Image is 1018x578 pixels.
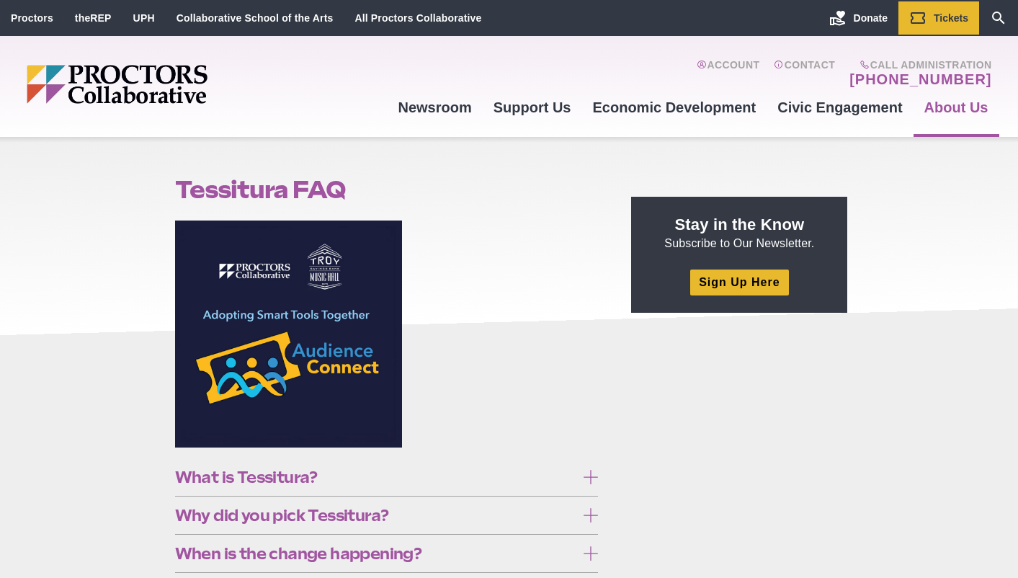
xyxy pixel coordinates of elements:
[675,215,805,234] strong: Stay in the Know
[177,12,334,24] a: Collaborative School of the Arts
[175,546,576,561] span: When is the change happening?
[979,1,1018,35] a: Search
[849,71,991,88] a: [PHONE_NUMBER]
[27,65,318,104] img: Proctors logo
[175,507,576,523] span: Why did you pick Tessitura?
[767,88,913,127] a: Civic Engagement
[697,59,759,88] a: Account
[914,88,999,127] a: About Us
[854,12,888,24] span: Donate
[133,12,155,24] a: UPH
[11,12,53,24] a: Proctors
[818,1,898,35] a: Donate
[175,176,599,203] h1: Tessitura FAQ
[690,270,788,295] a: Sign Up Here
[582,88,767,127] a: Economic Development
[354,12,481,24] a: All Proctors Collaborative
[898,1,979,35] a: Tickets
[387,88,482,127] a: Newsroom
[175,469,576,485] span: What is Tessitura?
[845,59,991,71] span: Call Administration
[934,12,968,24] span: Tickets
[648,214,830,252] p: Subscribe to Our Newsletter.
[75,12,112,24] a: theREP
[483,88,582,127] a: Support Us
[774,59,835,88] a: Contact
